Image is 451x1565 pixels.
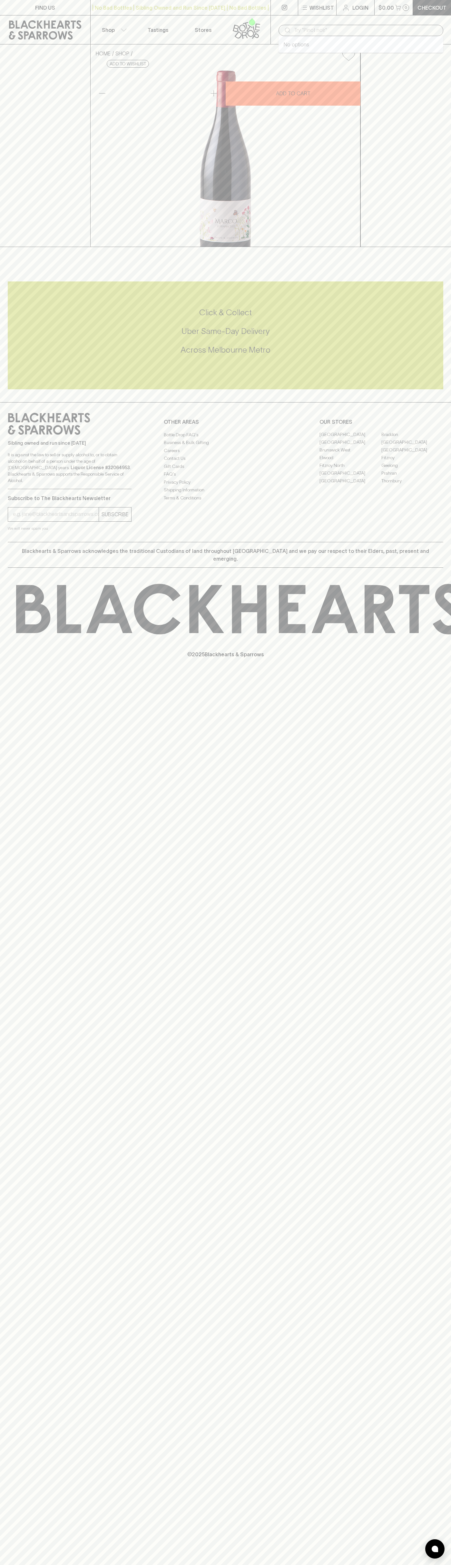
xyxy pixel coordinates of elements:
[352,4,368,12] p: Login
[164,478,288,486] a: Privacy Policy
[381,446,443,454] a: [GEOGRAPHIC_DATA]
[91,66,360,247] img: 33668.png
[8,525,132,532] p: We will never spam you
[164,470,288,478] a: FAQ's
[8,307,443,318] h5: Click & Collect
[381,462,443,469] a: Geelong
[99,507,131,521] button: SUBSCRIBE
[164,418,288,426] p: OTHER AREAS
[319,462,381,469] a: Fitzroy North
[294,25,438,35] input: Try "Pinot noir"
[226,81,360,106] button: ADD TO CART
[381,431,443,439] a: Braddon
[8,494,132,502] p: Subscribe to The Blackhearts Newsletter
[417,4,446,12] p: Checkout
[8,451,132,484] p: It is against the law to sell or supply alcohol to, or to obtain alcohol on behalf of a person un...
[432,1546,438,1552] img: bubble-icon
[35,4,55,12] p: FIND US
[319,446,381,454] a: Brunswick West
[135,15,181,44] a: Tastings
[102,26,115,34] p: Shop
[8,281,443,389] div: Call to action block
[8,326,443,337] h5: Uber Same-Day Delivery
[381,454,443,462] a: Fitzroy
[381,477,443,485] a: Thornbury
[405,6,407,9] p: 0
[164,462,288,470] a: Gift Cards
[319,477,381,485] a: [GEOGRAPHIC_DATA]
[164,494,288,502] a: Terms & Conditions
[164,455,288,462] a: Contact Us
[164,486,288,494] a: Shipping Information
[340,47,358,63] button: Add to wishlist
[96,51,111,56] a: HOME
[276,90,310,97] p: ADD TO CART
[164,431,288,439] a: Bottle Drop FAQ's
[381,469,443,477] a: Prahran
[91,15,136,44] button: Shop
[115,51,129,56] a: SHOP
[181,15,226,44] a: Stores
[309,4,334,12] p: Wishlist
[13,509,99,519] input: e.g. jane@blackheartsandsparrows.com.au
[319,439,381,446] a: [GEOGRAPHIC_DATA]
[319,418,443,426] p: OUR STORES
[378,4,394,12] p: $0.00
[319,454,381,462] a: Elwood
[164,439,288,447] a: Business & Bulk Gifting
[319,469,381,477] a: [GEOGRAPHIC_DATA]
[71,465,130,470] strong: Liquor License #32064953
[164,447,288,454] a: Careers
[102,510,129,518] p: SUBSCRIBE
[195,26,211,34] p: Stores
[319,431,381,439] a: [GEOGRAPHIC_DATA]
[8,345,443,355] h5: Across Melbourne Metro
[8,440,132,446] p: Sibling owned and run since [DATE]
[107,60,149,68] button: Add to wishlist
[381,439,443,446] a: [GEOGRAPHIC_DATA]
[13,547,438,563] p: Blackhearts & Sparrows acknowledges the traditional Custodians of land throughout [GEOGRAPHIC_DAT...
[148,26,168,34] p: Tastings
[279,36,443,53] div: No options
